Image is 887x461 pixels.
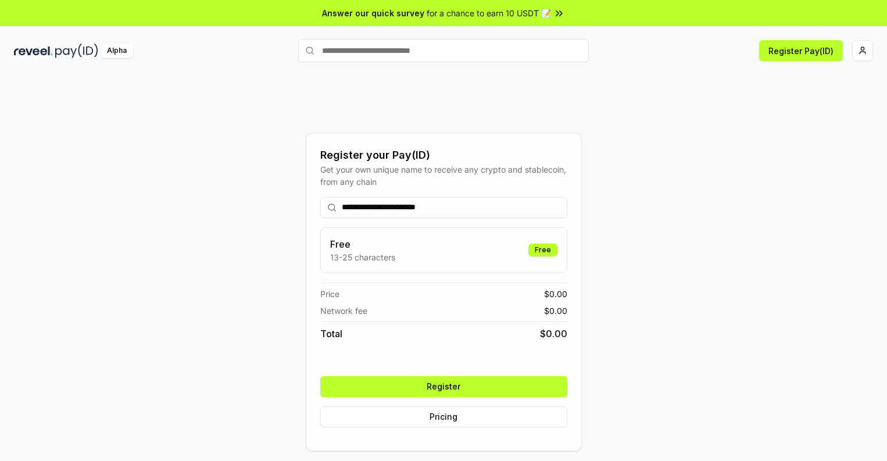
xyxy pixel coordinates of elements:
[544,288,567,300] span: $ 0.00
[320,288,339,300] span: Price
[320,376,567,397] button: Register
[330,237,395,251] h3: Free
[540,327,567,341] span: $ 0.00
[322,7,424,19] span: Answer our quick survey
[320,305,367,317] span: Network fee
[320,163,567,188] div: Get your own unique name to receive any crypto and stablecoin, from any chain
[528,244,557,256] div: Free
[101,44,133,58] div: Alpha
[759,40,843,61] button: Register Pay(ID)
[427,7,551,19] span: for a chance to earn 10 USDT 📝
[544,305,567,317] span: $ 0.00
[320,327,342,341] span: Total
[320,406,567,427] button: Pricing
[14,44,53,58] img: reveel_dark
[320,147,567,163] div: Register your Pay(ID)
[330,251,395,263] p: 13-25 characters
[55,44,98,58] img: pay_id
